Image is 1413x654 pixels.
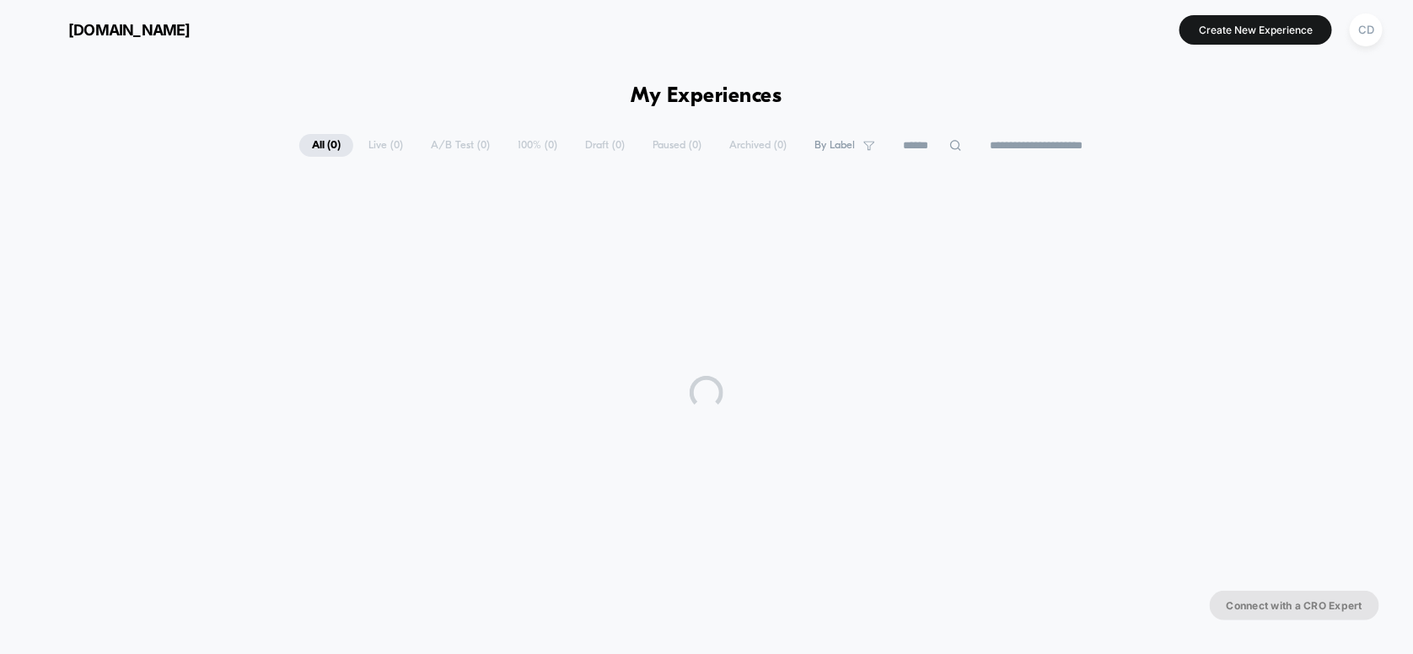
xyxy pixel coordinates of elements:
[68,21,191,39] span: [DOMAIN_NAME]
[299,134,353,157] span: All ( 0 )
[1179,15,1332,45] button: Create New Experience
[814,139,855,152] span: By Label
[1345,13,1388,47] button: CD
[1350,13,1383,46] div: CD
[631,84,782,109] h1: My Experiences
[25,16,196,43] button: [DOMAIN_NAME]
[1210,591,1379,620] button: Connect with a CRO Expert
